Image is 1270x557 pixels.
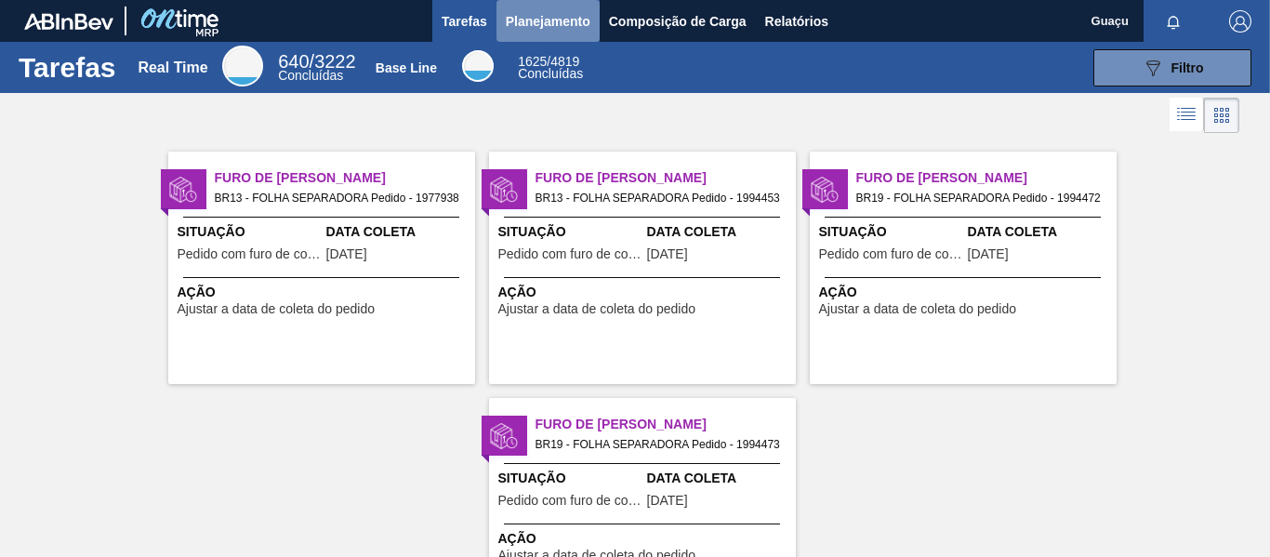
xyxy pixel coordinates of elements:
[178,302,376,316] span: Ajustar a data de coleta do pedido
[765,10,828,33] span: Relatórios
[215,168,475,188] span: Furo de Coleta
[506,10,590,33] span: Planejamento
[1170,98,1204,133] div: Visão em Lista
[498,469,642,488] span: Situação
[278,68,343,83] span: Concluídas
[536,415,796,434] span: Furo de Coleta
[222,46,263,86] div: Real Time
[647,469,791,488] span: Data Coleta
[490,422,518,450] img: status
[462,50,494,82] div: Base Line
[178,283,470,302] span: Ação
[647,222,791,242] span: Data Coleta
[498,222,642,242] span: Situação
[647,247,688,261] span: 24/08/2025
[1144,8,1203,34] button: Notificações
[498,283,791,302] span: Ação
[19,57,116,78] h1: Tarefas
[376,60,437,75] div: Base Line
[518,56,583,80] div: Base Line
[138,60,207,76] div: Real Time
[178,247,322,261] span: Pedido com furo de coleta
[278,54,355,82] div: Real Time
[326,247,367,261] span: 31/07/2025
[498,529,791,549] span: Ação
[536,188,781,208] span: BR13 - FOLHA SEPARADORA Pedido - 1994453
[326,222,470,242] span: Data Coleta
[215,188,460,208] span: BR13 - FOLHA SEPARADORA Pedido - 1977938
[1093,49,1251,86] button: Filtro
[498,302,696,316] span: Ajustar a data de coleta do pedido
[24,13,113,30] img: TNhmsLtSVTkK8tSr43FrP2fwEKptu5GPRR3wAAAABJRU5ErkJggg==
[278,51,309,72] span: 640
[169,176,197,204] img: status
[819,247,963,261] span: Pedido com furo de coleta
[819,302,1017,316] span: Ajustar a data de coleta do pedido
[647,494,688,508] span: 21/08/2025
[442,10,487,33] span: Tarefas
[498,494,642,508] span: Pedido com furo de coleta
[1204,98,1239,133] div: Visão em Cards
[856,188,1102,208] span: BR19 - FOLHA SEPARADORA Pedido - 1994472
[968,247,1009,261] span: 24/08/2025
[819,222,963,242] span: Situação
[518,66,583,81] span: Concluídas
[811,176,839,204] img: status
[536,168,796,188] span: Furo de Coleta
[518,54,579,69] span: / 4819
[968,222,1112,242] span: Data Coleta
[278,51,355,72] span: / 3222
[1171,60,1204,75] span: Filtro
[609,10,747,33] span: Composição de Carga
[518,54,547,69] span: 1625
[490,176,518,204] img: status
[819,283,1112,302] span: Ação
[536,434,781,455] span: BR19 - FOLHA SEPARADORA Pedido - 1994473
[1229,10,1251,33] img: Logout
[498,247,642,261] span: Pedido com furo de coleta
[856,168,1117,188] span: Furo de Coleta
[178,222,322,242] span: Situação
